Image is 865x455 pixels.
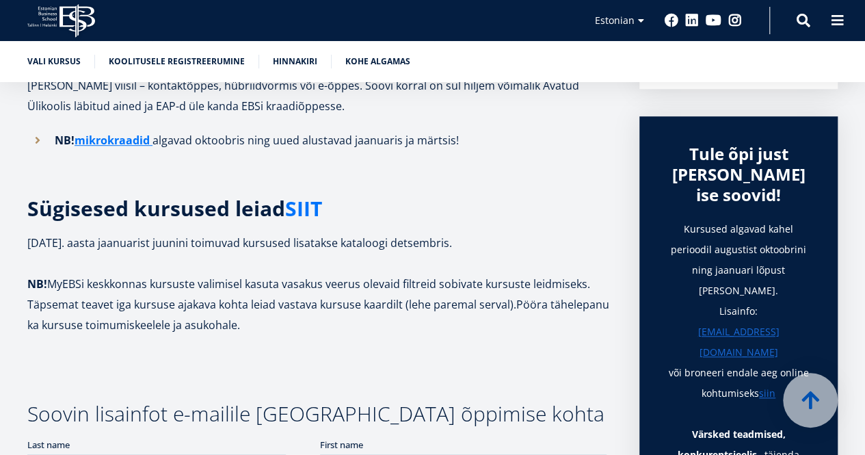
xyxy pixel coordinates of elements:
a: Youtube [706,14,721,27]
a: Facebook [665,14,678,27]
div: Tule õpi just [PERSON_NAME] ise soovid! [667,144,810,205]
li: algavad oktoobris ning uued alustavad jaanuaris ja märtsis! [27,130,612,151]
a: siin [759,383,775,404]
p: [DATE]. aasta jaanuarist juunini toimuvad kursused lisatakse kataloogi detsembris. MyEBSi keskkon... [27,233,612,335]
a: Koolitusele registreerumine [109,55,245,68]
span: First name [293,1,336,13]
a: SIIT [285,198,322,219]
strong: Sügisesed kursused leiad [27,194,322,222]
h1: Kursused algavad kahel perioodil augustist oktoobrini ning jaanuari lõpust [PERSON_NAME]. Lisainf... [667,219,810,424]
strong: NB! [55,133,152,148]
a: [EMAIL_ADDRESS][DOMAIN_NAME] [667,322,810,363]
a: Kohe algamas [345,55,410,68]
a: Hinnakiri [273,55,317,68]
strong: NB! [27,276,47,291]
a: Instagram [728,14,742,27]
a: Linkedin [685,14,699,27]
a: ikrokraadid [85,130,150,151]
a: m [75,130,85,151]
a: Vali kursus [27,55,81,68]
h3: Soovin lisainfot e-mailile [GEOGRAPHIC_DATA] õppimise kohta [27,404,612,424]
